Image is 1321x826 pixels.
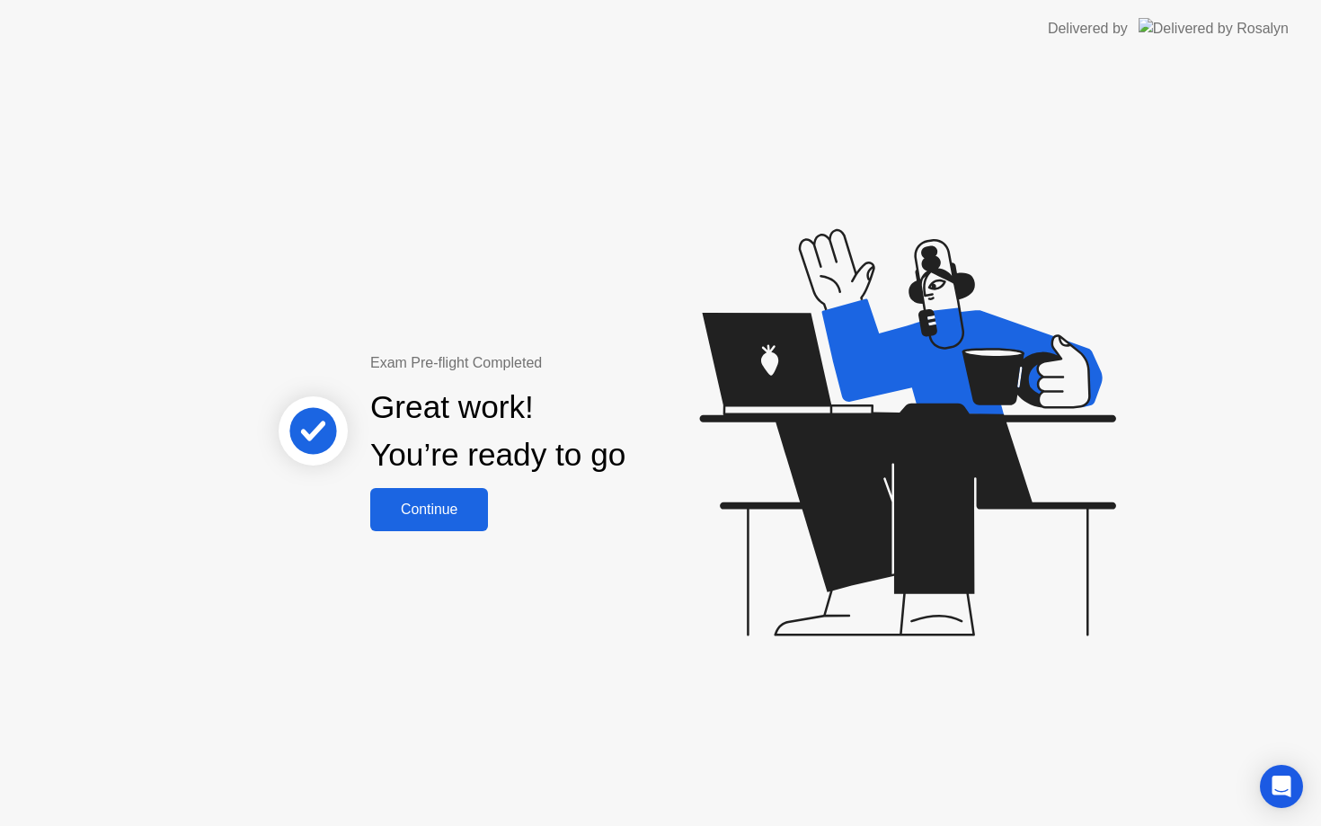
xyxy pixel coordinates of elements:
[370,488,488,531] button: Continue
[376,502,483,518] div: Continue
[1048,18,1128,40] div: Delivered by
[1260,765,1303,808] div: Open Intercom Messenger
[370,352,741,374] div: Exam Pre-flight Completed
[370,384,625,479] div: Great work! You’re ready to go
[1139,18,1289,39] img: Delivered by Rosalyn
